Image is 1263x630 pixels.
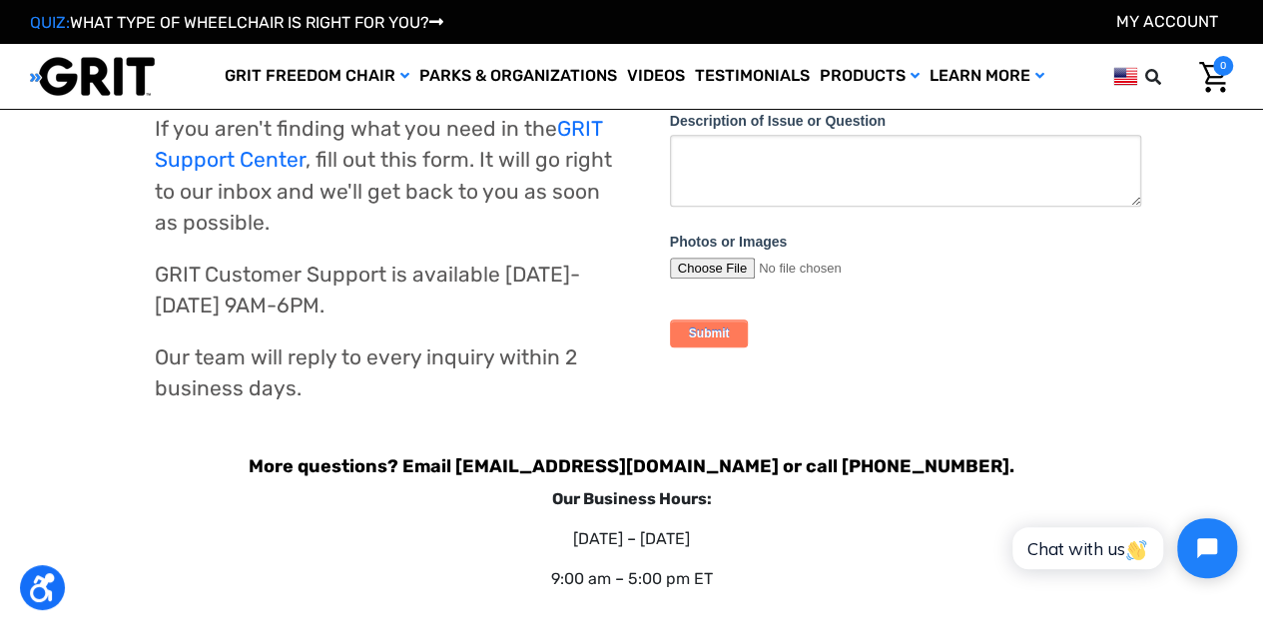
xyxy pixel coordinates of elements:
img: us.png [1113,64,1137,89]
strong: Our Business Hours: [552,489,712,508]
a: Cart with 0 items [1184,56,1233,98]
img: Cart [1199,62,1228,93]
a: Account [1116,12,1218,31]
iframe: Tidio Chat [990,501,1254,595]
a: Videos [622,44,690,109]
a: Testimonials [690,44,815,109]
a: Parks & Organizations [414,44,622,109]
p: GRIT Customer Support is available [DATE]-[DATE] 9AM-6PM. [155,259,617,321]
b: More questions? Email [EMAIL_ADDRESS][DOMAIN_NAME] or call [PHONE_NUMBER]. [249,455,1014,477]
a: Products [815,44,925,109]
input: Search [1154,56,1184,98]
a: QUIZ:WHAT TYPE OF WHEELCHAIR IS RIGHT FOR YOU? [30,13,443,32]
img: GRIT All-Terrain Wheelchair and Mobility Equipment [30,56,155,97]
a: GRIT Support Center [155,116,602,173]
span: 0 [1213,56,1233,76]
p: 9:00 am – 5:00 pm ET [155,567,1109,591]
span: QUIZ: [30,13,70,32]
a: Learn More [925,44,1049,109]
span: Photos or Images [670,234,787,250]
p: Our team will reply to every inquiry within 2 business days. [155,341,617,404]
a: GRIT Freedom Chair [220,44,414,109]
p: If you aren't finding what you need in the , fill out this form. It will go right to our inbox an... [155,113,617,239]
input: Submit [670,319,749,347]
span: Description of Issue or Question [670,113,886,129]
p: [DATE] – [DATE] [155,527,1109,551]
